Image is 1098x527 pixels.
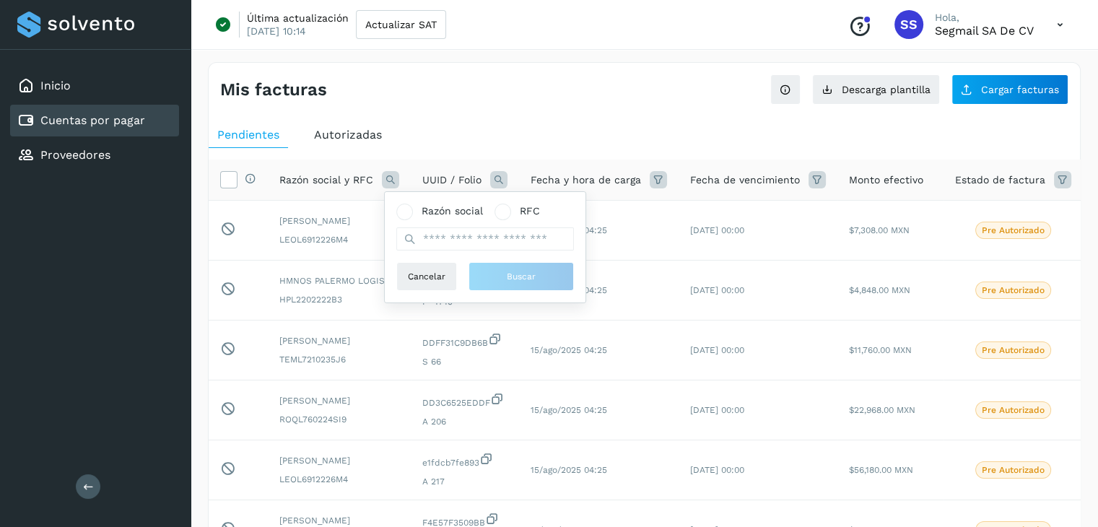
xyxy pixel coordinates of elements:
span: [DATE] 00:00 [690,405,744,415]
span: 15/ago/2025 04:25 [531,465,607,475]
span: e1fdcb7fe893 [422,452,507,469]
button: Actualizar SAT [356,10,446,39]
span: TEML7210235J6 [279,353,399,366]
span: Autorizadas [314,128,382,141]
p: Segmail SA de CV [935,24,1034,38]
span: UUID / Folio [422,173,482,188]
a: Proveedores [40,148,110,162]
span: DD3C6525EDDF [422,392,507,409]
span: Fecha de vencimiento [690,173,800,188]
span: $22,968.00 MXN [849,405,915,415]
p: [DATE] 10:14 [247,25,306,38]
h4: Mis facturas [220,79,327,100]
p: Pre Autorizado [982,225,1045,235]
p: Hola, [935,12,1034,24]
span: HMNOS PALERMO LOGISTIC [279,274,399,287]
p: Pre Autorizado [982,465,1045,475]
span: Actualizar SAT [365,19,437,30]
span: Razón social y RFC [279,173,373,188]
a: Cuentas por pagar [40,113,145,127]
span: 15/ago/2025 04:25 [531,405,607,415]
span: [PERSON_NAME] [279,454,399,467]
span: Estado de factura [955,173,1045,188]
span: $7,308.00 MXN [849,225,910,235]
span: Pendientes [217,128,279,141]
span: $11,760.00 MXN [849,345,912,355]
span: [PERSON_NAME] [279,514,399,527]
span: $4,848.00 MXN [849,285,910,295]
div: Cuentas por pagar [10,105,179,136]
span: [DATE] 00:00 [690,345,744,355]
span: ROQL760224SI9 [279,413,399,426]
span: A 217 [422,475,507,488]
button: Cargar facturas [951,74,1068,105]
span: [PERSON_NAME] [279,214,399,227]
span: [DATE] 00:00 [690,225,744,235]
p: Última actualización [247,12,349,25]
p: Pre Autorizado [982,285,1045,295]
span: LEOL6912226M4 [279,233,399,246]
div: Proveedores [10,139,179,171]
span: Cargar facturas [981,84,1059,95]
span: A 206 [422,415,507,428]
div: Inicio [10,70,179,102]
span: Monto efectivo [849,173,923,188]
span: [DATE] 00:00 [690,465,744,475]
span: [PERSON_NAME] [279,394,399,407]
span: HPL2202222B3 [279,293,399,306]
span: LEOL6912226M4 [279,473,399,486]
span: S 66 [422,355,507,368]
span: DDFF31C9DB6B [422,332,507,349]
span: [DATE] 00:00 [690,285,744,295]
p: Pre Autorizado [982,345,1045,355]
a: Inicio [40,79,71,92]
span: $56,180.00 MXN [849,465,913,475]
span: Fecha y hora de carga [531,173,641,188]
span: Descarga plantilla [842,84,931,95]
p: Pre Autorizado [982,405,1045,415]
span: 15/ago/2025 04:25 [531,345,607,355]
button: Descarga plantilla [812,74,940,105]
span: [PERSON_NAME] [279,334,399,347]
